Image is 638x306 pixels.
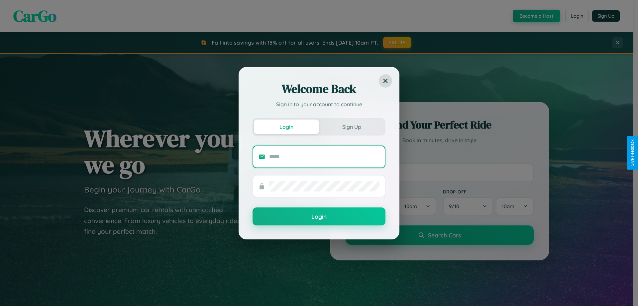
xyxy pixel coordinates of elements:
[253,81,385,97] h2: Welcome Back
[253,207,385,225] button: Login
[254,120,319,134] button: Login
[319,120,384,134] button: Sign Up
[630,140,635,166] div: Give Feedback
[253,100,385,108] p: Sign in to your account to continue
